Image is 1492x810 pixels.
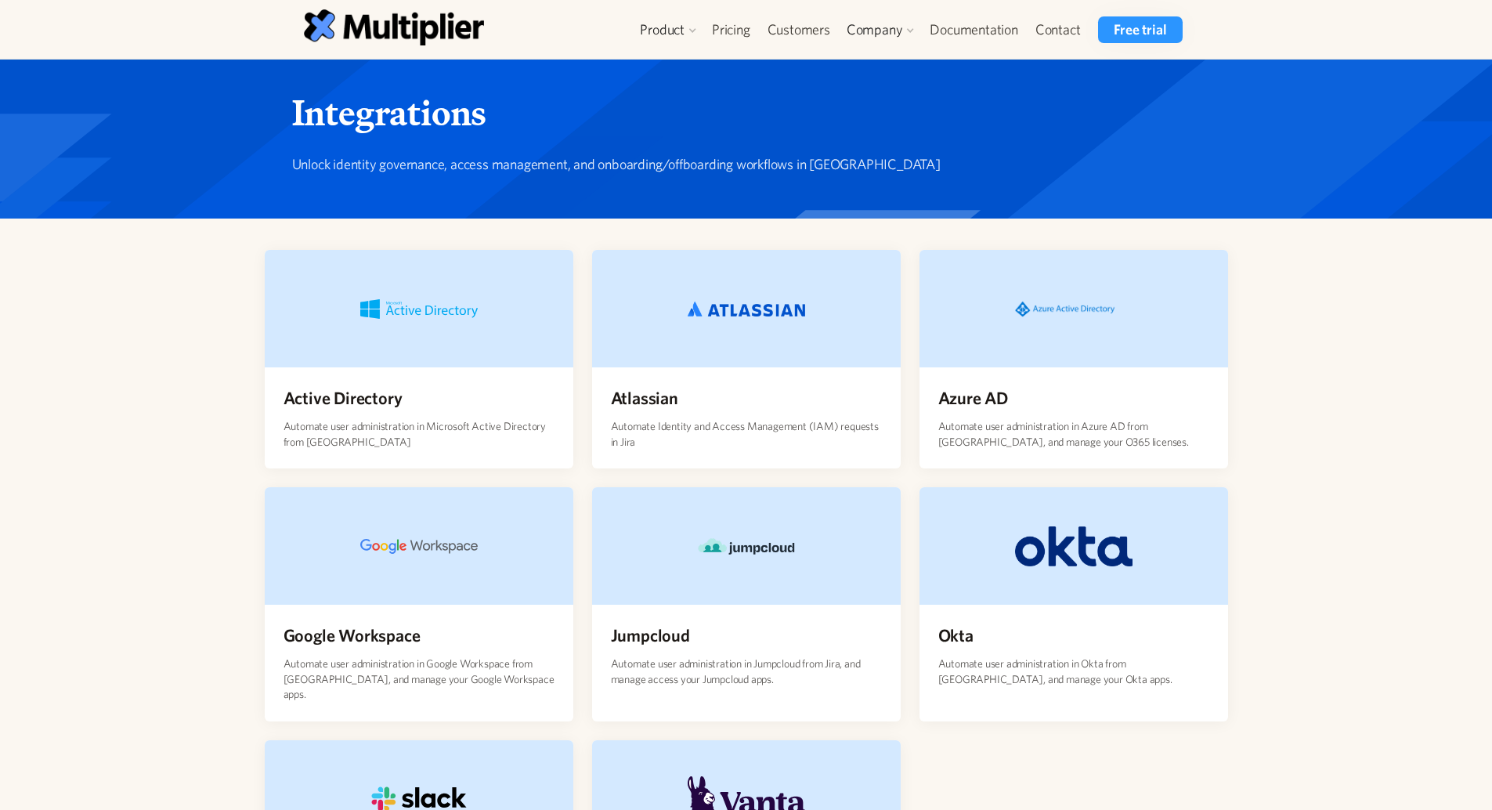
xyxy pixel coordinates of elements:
a: Free trial [1098,16,1182,43]
img: Active Directory [360,299,478,319]
a: OktaOktaAutomate user administration in Okta from [GEOGRAPHIC_DATA], and manage your Okta apps. [919,487,1228,721]
h1: Integrations [292,91,1189,135]
img: Okta [1015,526,1133,566]
img: Atlassian [688,302,805,316]
a: JumpcloudJumpcloudAutomate user administration in Jumpcloud from Jira, and manage access your Jum... [592,487,901,721]
h4: Active Directory [284,386,403,410]
h4: Jumpcloud [611,624,690,648]
a: Customers [759,16,839,43]
h4: Google Workspace [284,624,421,648]
div: Product [640,20,685,39]
img: Jumpcloud [688,531,805,562]
p: Automate user administration in Okta from [GEOGRAPHIC_DATA], and manage your Okta apps. [938,654,1209,687]
p: Automate user administration in Azure AD from [GEOGRAPHIC_DATA], and manage your O365 licenses. [938,417,1209,450]
a: AtlassianAtlassianAutomate Identity and Access Management (IAM) requests in Jira [592,250,901,468]
a: Contact [1027,16,1089,43]
div: Company [847,20,903,39]
a: Azure ADAzure ADAutomate user administration in Azure AD from [GEOGRAPHIC_DATA], and manage your ... [919,250,1228,468]
h4: Atlassian [611,386,678,410]
p: Automate Identity and Access Management (IAM) requests in Jira [611,417,882,450]
a: Google WorkspaceGoogle WorkspaceAutomate user administration in Google Workspace from [GEOGRAPHIC... [265,487,573,721]
a: Active DirectoryActive DirectoryAutomate user administration in Microsoft Active Directory from [... [265,250,573,468]
p: Automate user administration in Microsoft Active Directory from [GEOGRAPHIC_DATA] [284,417,555,450]
p: Automate user administration in Jumpcloud from Jira, and manage access your Jumpcloud apps. [611,654,882,687]
p: Automate user administration in Google Workspace from [GEOGRAPHIC_DATA], and manage your Google W... [284,654,555,703]
h4: Azure AD [938,386,1008,410]
h4: Okta [938,624,974,648]
a: Documentation [921,16,1026,43]
img: Google Workspace [360,539,478,554]
a: Pricing [703,16,759,43]
img: Azure AD [1015,291,1133,327]
p: Unlock identity governance, access management, and onboarding/offboarding workflows in [GEOGRAPHI... [292,154,1189,175]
